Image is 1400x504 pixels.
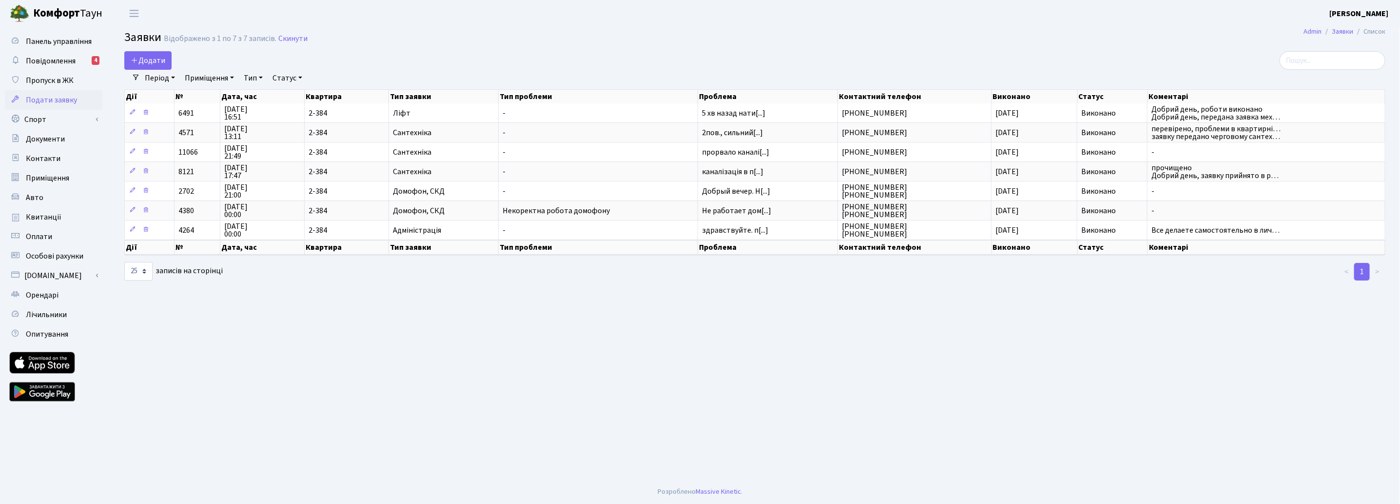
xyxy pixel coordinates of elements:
span: Сантехніка [393,168,495,176]
th: Тип заявки [389,240,499,255]
span: 5 хв назад нати[...] [702,108,765,119]
span: - [1151,187,1381,195]
span: [DATE] 21:49 [224,144,300,160]
a: Період [141,70,179,86]
span: Виконано [1081,186,1116,197]
span: Виконано [1081,205,1116,216]
a: Повідомлення4 [5,51,102,71]
th: Дата, час [220,90,305,103]
span: 2пов., сильний[...] [702,127,763,138]
a: Документи [5,129,102,149]
span: Пропуск в ЖК [26,75,74,86]
th: Тип проблеми [499,240,698,255]
span: [PHONE_NUMBER] [842,168,987,176]
span: Повідомлення [26,56,76,66]
span: Додати [131,55,165,66]
b: [PERSON_NAME] [1329,8,1388,19]
span: прочищено Добрий день, заявку прийнято в р… [1151,164,1381,180]
span: - [503,226,694,234]
img: logo.png [10,4,29,23]
nav: breadcrumb [1289,21,1400,42]
th: Статус [1078,240,1148,255]
span: Документи [26,134,65,144]
span: Оплати [26,231,52,242]
th: Контактний телефон [838,240,992,255]
a: Оплати [5,227,102,246]
th: Проблема [698,90,838,103]
span: [PHONE_NUMBER] [PHONE_NUMBER] [842,183,987,199]
th: Проблема [698,240,838,255]
span: Панель управління [26,36,92,47]
th: Дата, час [220,240,305,255]
span: Виконано [1081,127,1116,138]
span: Добрий день, роботи виконано Добрий день, передана заявка мех… [1151,105,1381,121]
span: - [503,148,694,156]
span: 6491 [178,108,194,119]
span: Лічильники [26,309,67,320]
a: Пропуск в ЖК [5,71,102,90]
span: [DATE] 17:47 [224,164,300,180]
div: 4 [92,56,99,65]
span: Авто [26,192,43,203]
a: Admin [1303,26,1322,37]
span: Виконано [1081,147,1116,158]
span: 8121 [178,166,194,177]
a: Подати заявку [5,90,102,110]
span: Адміністрація [393,226,495,234]
a: Спорт [5,110,102,129]
a: Авто [5,188,102,207]
span: - [1151,148,1381,156]
span: Опитування [26,329,68,340]
span: Некоректна робота домофону [503,207,694,215]
th: Тип заявки [389,90,499,103]
span: [DATE] 13:11 [224,125,300,141]
span: Таун [33,5,102,22]
span: [DATE] 00:00 [224,222,300,238]
th: Статус [1078,90,1148,103]
span: 2-384 [309,168,385,176]
a: Статус [269,70,306,86]
span: [DATE] [995,108,1019,119]
span: - [503,168,694,176]
input: Пошук... [1280,51,1385,70]
span: 11066 [178,147,198,158]
span: [DATE] [995,147,1019,158]
a: Massive Kinetic [696,486,741,497]
b: Комфорт [33,5,80,21]
span: [PHONE_NUMBER] [PHONE_NUMBER] [842,203,987,219]
th: Контактний телефон [838,90,992,103]
span: - [503,129,694,137]
span: [DATE] 16:51 [224,105,300,121]
th: Коментарі [1148,90,1386,103]
a: Приміщення [181,70,238,86]
span: 2-384 [309,207,385,215]
a: Контакти [5,149,102,168]
a: Орендарі [5,285,102,305]
div: Розроблено . [658,486,742,497]
span: 2702 [178,186,194,197]
span: - [503,187,694,195]
span: прорвало каналі[...] [702,147,769,158]
span: [DATE] 21:00 [224,183,300,199]
a: Опитування [5,324,102,344]
li: Список [1353,26,1385,37]
th: Квартира [305,240,389,255]
span: [DATE] [995,205,1019,216]
span: - [1151,207,1381,215]
span: 2-384 [309,109,385,117]
span: Заявки [124,29,161,46]
span: Контакти [26,153,60,164]
select: записів на сторінці [124,262,153,281]
th: Тип проблеми [499,90,698,103]
th: Виконано [992,90,1078,103]
span: Не работает дом[...] [702,205,771,216]
span: 2-384 [309,148,385,156]
span: [PHONE_NUMBER] [842,109,987,117]
button: Переключити навігацію [122,5,146,21]
span: Все делаете самостоятельно в лич… [1151,226,1381,234]
span: Домофон, СКД [393,207,495,215]
span: [DATE] 00:00 [224,203,300,219]
span: - [503,109,694,117]
a: Скинути [278,34,308,43]
span: Виконано [1081,225,1116,236]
